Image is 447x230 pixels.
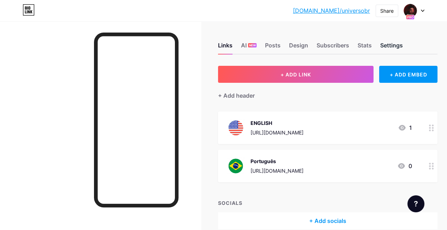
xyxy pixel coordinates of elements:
[218,41,233,54] div: Links
[265,41,281,54] div: Posts
[317,41,349,54] div: Subscribers
[251,119,304,127] div: ENGLISH
[397,162,412,170] div: 0
[404,4,417,17] img: universobr
[227,157,245,175] img: Português
[379,66,437,83] div: + ADD EMBED
[218,212,437,229] div: + Add socials
[398,123,412,132] div: 1
[380,41,403,54] div: Settings
[227,119,245,137] img: ENGLISH
[251,157,304,165] div: Português
[218,66,374,83] button: + ADD LINK
[251,129,304,136] div: [URL][DOMAIN_NAME]
[293,6,370,15] a: [DOMAIN_NAME]/universobr
[289,41,308,54] div: Design
[251,167,304,174] div: [URL][DOMAIN_NAME]
[358,41,372,54] div: Stats
[281,71,311,77] span: + ADD LINK
[241,41,257,54] div: AI
[249,43,256,47] span: NEW
[218,199,437,207] div: SOCIALS
[218,91,255,100] div: + Add header
[380,7,394,15] div: Share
